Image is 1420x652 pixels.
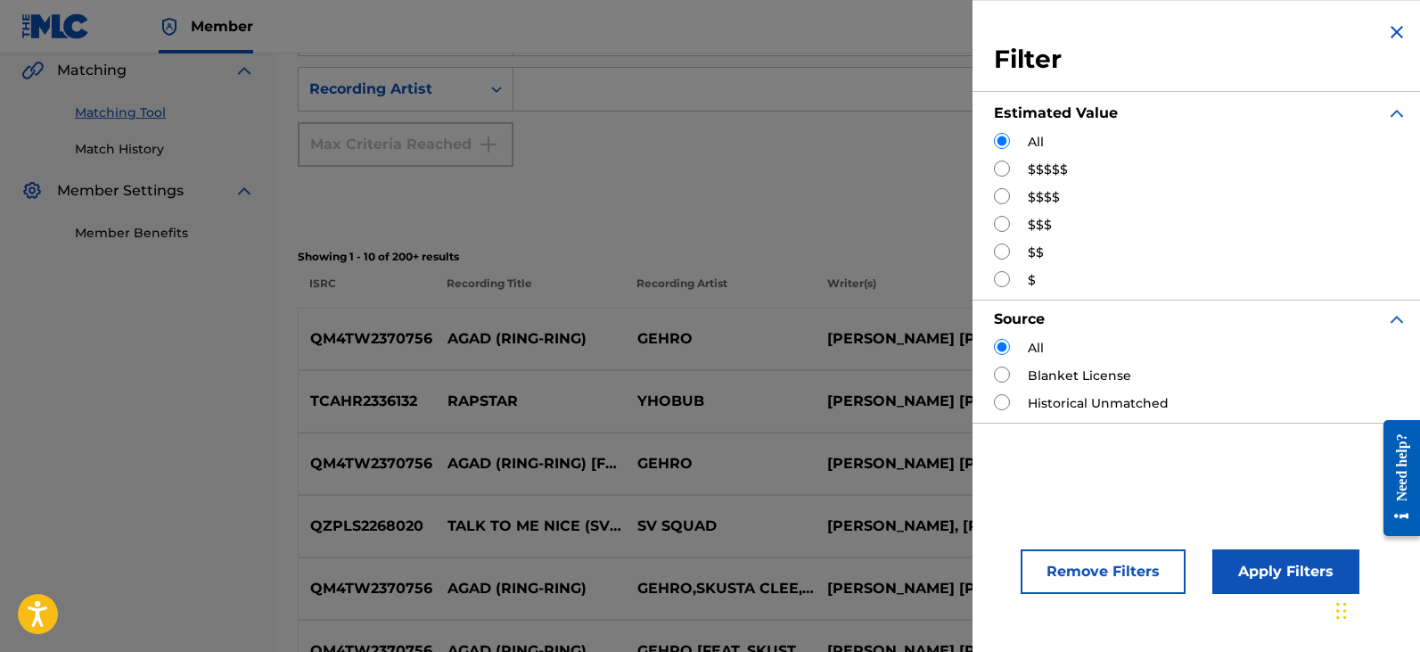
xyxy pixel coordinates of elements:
[1386,103,1408,124] img: expand
[1028,394,1169,413] label: Historical Unmatched
[1028,367,1131,385] label: Blanket License
[626,578,816,599] p: GEHRO,SKUSTA CLEE,FLOW-G,HONCHO
[1212,549,1359,594] button: Apply Filters
[298,276,435,308] p: ISRC
[21,13,90,39] img: MLC Logo
[299,391,435,412] p: TCAHR2336132
[299,328,435,350] p: QM4TW2370756
[1331,566,1420,652] iframe: Chat Widget
[816,276,1006,308] p: Writer(s)
[1386,21,1408,43] img: close
[435,578,625,599] p: AGAD (RING-RING)
[626,391,816,412] p: YHOBUB
[1028,188,1060,207] label: $$$$
[1028,133,1044,152] label: All
[159,16,180,37] img: Top Rightsholder
[21,60,44,81] img: Matching
[435,276,626,308] p: Recording Title
[75,140,255,159] a: Match History
[298,249,1399,265] p: Showing 1 - 10 of 200+ results
[435,391,625,412] p: RAPSTAR
[1028,271,1036,290] label: $
[1021,549,1186,594] button: Remove Filters
[299,516,435,537] p: QZPLS2268020
[435,328,625,350] p: AGAD (RING-RING)
[299,578,435,599] p: QM4TW2370756
[299,453,435,475] p: QM4TW2370756
[1028,216,1052,235] label: $$$
[21,180,43,202] img: Member Settings
[816,516,1005,537] p: [PERSON_NAME], [PERSON_NAME] DELA [PERSON_NAME] [PERSON_NAME], [PERSON_NAME], [PERSON_NAME], [PER...
[1028,339,1044,358] label: All
[626,516,816,537] p: SV SQUAD
[1386,309,1408,330] img: expand
[816,453,1005,475] p: [PERSON_NAME] [PERSON_NAME], [PERSON_NAME], [PERSON_NAME]
[1028,161,1068,179] label: $$$$$
[816,391,1005,412] p: [PERSON_NAME] [PERSON_NAME]
[234,60,255,81] img: expand
[1028,243,1044,262] label: $$
[435,516,625,537] p: TALK TO ME NICE (SV SQUAD) [FEAT. SV3, MSTRYOVERSE, [PERSON_NAME], [PERSON_NAME][US_STATE], JACKM...
[1336,584,1347,638] div: Drag
[309,78,470,100] div: Recording Artist
[816,578,1005,599] p: [PERSON_NAME] [PERSON_NAME], [PERSON_NAME], [PERSON_NAME]
[57,60,127,81] span: Matching
[994,310,1045,327] strong: Source
[75,224,255,243] a: Member Benefits
[626,328,816,350] p: GEHRO
[625,276,816,308] p: Recording Artist
[626,453,816,475] p: GEHRO
[994,44,1408,76] h3: Filter
[435,453,625,475] p: AGAD (RING-RING) [FEAT. SKUSTA CLEE, FLOW-G & HONCHO]
[1370,406,1420,549] iframe: Resource Center
[57,180,184,202] span: Member Settings
[816,328,1005,350] p: [PERSON_NAME] [PERSON_NAME], [PERSON_NAME], [PERSON_NAME]
[234,180,255,202] img: expand
[191,16,253,37] span: Member
[75,103,255,122] a: Matching Tool
[994,104,1118,121] strong: Estimated Value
